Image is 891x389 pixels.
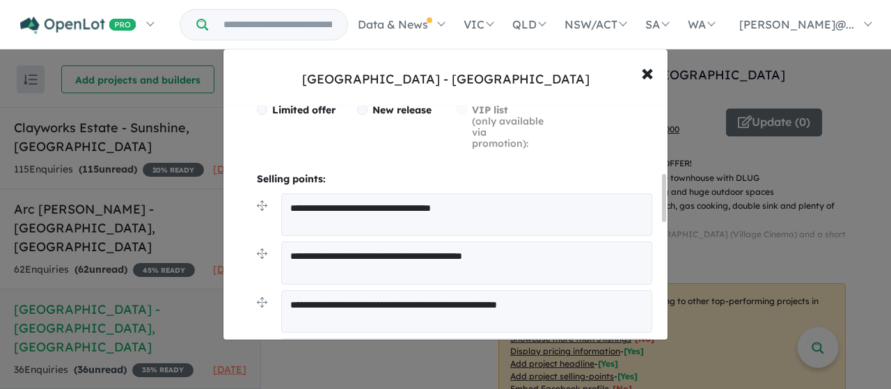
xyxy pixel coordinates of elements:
img: Openlot PRO Logo White [20,17,136,34]
img: drag.svg [257,297,267,308]
span: New release [372,104,432,116]
div: [GEOGRAPHIC_DATA] - [GEOGRAPHIC_DATA] [302,70,590,88]
span: × [641,57,654,87]
span: Limited offer [272,104,336,116]
input: Try estate name, suburb, builder or developer [211,10,345,40]
img: drag.svg [257,248,267,259]
img: drag.svg [257,200,267,211]
p: Selling points: [257,171,656,188]
span: [PERSON_NAME]@... [739,17,854,31]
